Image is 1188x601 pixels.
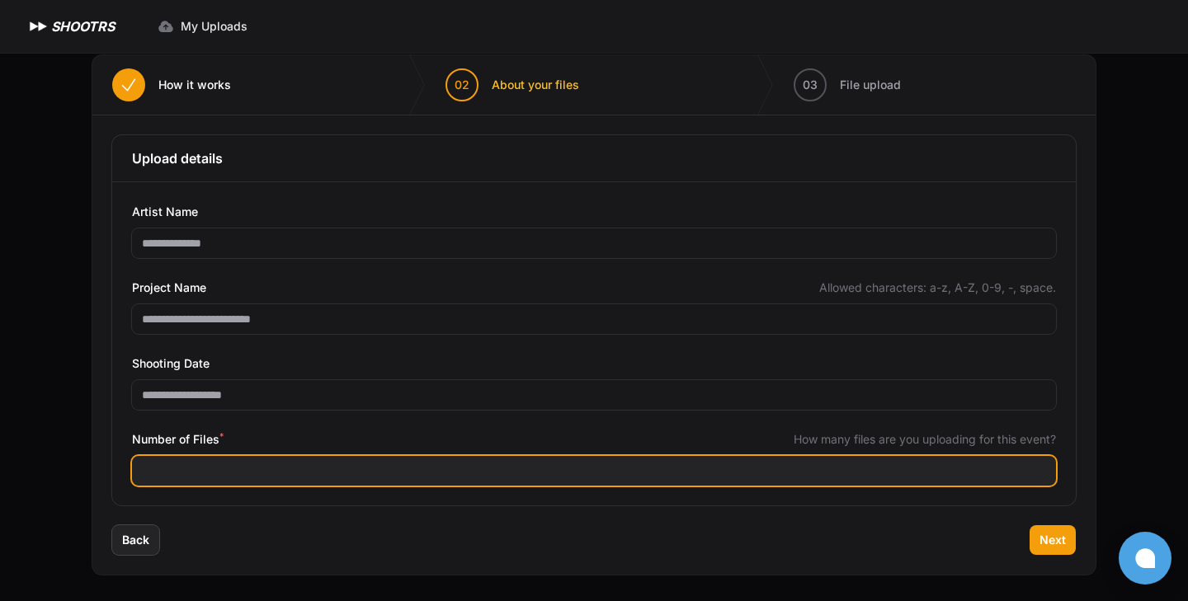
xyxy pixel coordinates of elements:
[148,12,257,41] a: My Uploads
[819,279,1056,296] span: Allowed characters: a-z, A-Z, 0-9, -, space.
[181,18,247,35] span: My Uploads
[426,55,599,115] button: 02 About your files
[132,278,206,298] span: Project Name
[803,77,818,93] span: 03
[51,16,115,36] h1: SHOOTRS
[26,16,115,36] a: SHOOTRS SHOOTRS
[455,77,469,93] span: 02
[1119,532,1171,585] button: Open chat window
[112,525,159,555] button: Back
[1030,525,1076,555] button: Next
[132,148,1056,168] h3: Upload details
[840,77,901,93] span: File upload
[1039,532,1066,548] span: Next
[794,431,1056,448] span: How many files are you uploading for this event?
[774,55,921,115] button: 03 File upload
[158,77,231,93] span: How it works
[122,532,149,548] span: Back
[132,202,198,222] span: Artist Name
[492,77,579,93] span: About your files
[26,16,51,36] img: SHOOTRS
[92,55,251,115] button: How it works
[132,354,210,373] span: Shooting Date
[132,430,224,449] span: Number of Files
